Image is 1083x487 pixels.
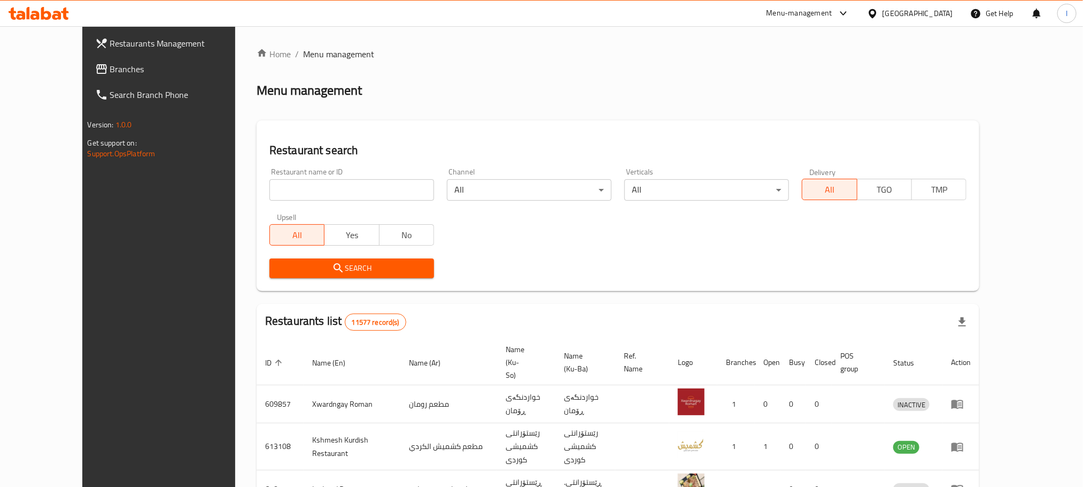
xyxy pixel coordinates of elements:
div: Menu-management [767,7,832,20]
span: TMP [916,182,962,197]
div: Menu [951,398,971,410]
td: 1 [755,423,780,470]
td: 0 [755,385,780,423]
span: 11577 record(s) [345,317,406,328]
th: Action [942,340,979,385]
nav: breadcrumb [257,48,979,60]
span: All [274,227,320,243]
td: 1 [717,385,755,423]
span: 1.0.0 [115,118,132,132]
div: Total records count [345,314,406,331]
td: 613108 [257,423,304,470]
div: OPEN [893,441,919,454]
td: رێستۆرانتی کشمیشى كوردى [555,423,615,470]
span: l [1066,7,1067,19]
h2: Restaurant search [269,142,966,158]
a: Restaurants Management [87,31,263,56]
div: All [447,179,612,201]
label: Upsell [277,214,297,221]
td: رێستۆرانتی کشمیشى كوردى [497,423,555,470]
span: Search Branch Phone [110,88,254,101]
span: Get support on: [88,136,137,150]
button: All [269,224,324,246]
span: All [807,182,853,197]
input: Search for restaurant name or ID.. [269,179,434,201]
th: Busy [780,340,806,385]
button: No [379,224,434,246]
td: خواردنگەی ڕۆمان [555,385,615,423]
span: Name (Ar) [409,356,454,369]
li: / [295,48,299,60]
th: Branches [717,340,755,385]
td: مطعم كشميش الكردي [400,423,497,470]
span: OPEN [893,441,919,453]
a: Home [257,48,291,60]
span: Status [893,356,928,369]
span: No [384,227,430,243]
label: Delivery [809,168,836,176]
h2: Menu management [257,82,362,99]
button: All [802,179,857,200]
span: Search [278,262,426,275]
a: Branches [87,56,263,82]
img: Xwardngay Roman [678,389,705,415]
button: Yes [324,224,379,246]
span: ID [265,356,285,369]
div: [GEOGRAPHIC_DATA] [883,7,953,19]
span: Name (En) [312,356,359,369]
button: Search [269,258,434,278]
td: Kshmesh Kurdish Restaurant [304,423,400,470]
td: 609857 [257,385,304,423]
td: خواردنگەی ڕۆمان [497,385,555,423]
span: Branches [110,63,254,75]
div: Menu [951,440,971,453]
td: 0 [780,423,806,470]
span: POS group [840,349,872,375]
div: Export file [949,309,975,335]
td: 0 [806,423,832,470]
span: INACTIVE [893,399,930,411]
button: TMP [911,179,966,200]
a: Support.OpsPlatform [88,147,156,161]
td: 1 [717,423,755,470]
span: Menu management [303,48,374,60]
td: 0 [806,385,832,423]
span: Name (Ku-So) [506,343,543,382]
span: TGO [862,182,908,197]
span: Ref. Name [624,349,656,375]
span: Yes [329,227,375,243]
button: TGO [857,179,912,200]
td: مطعم رومان [400,385,497,423]
th: Open [755,340,780,385]
a: Search Branch Phone [87,82,263,108]
img: Kshmesh Kurdish Restaurant [678,431,705,458]
span: Name (Ku-Ba) [564,349,602,375]
td: Xwardngay Roman [304,385,400,423]
th: Logo [669,340,717,385]
td: 0 [780,385,806,423]
span: Restaurants Management [110,37,254,50]
span: Version: [88,118,114,132]
div: All [624,179,789,201]
th: Closed [806,340,832,385]
h2: Restaurants list [265,313,406,331]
